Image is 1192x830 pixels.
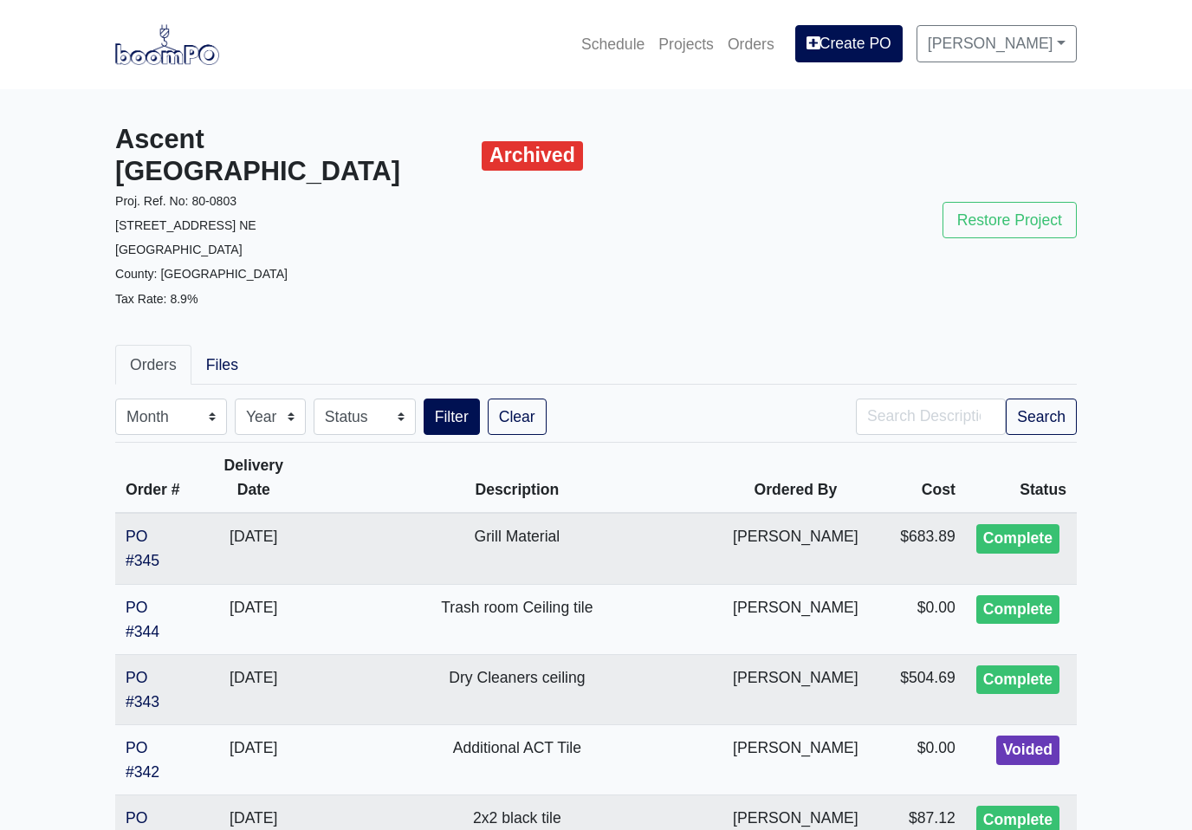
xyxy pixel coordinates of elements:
[196,442,312,513] th: Delivery Date
[722,584,869,654] td: [PERSON_NAME]
[191,345,253,385] a: Files
[126,739,159,781] a: PO #342
[869,513,966,584] td: $683.89
[312,442,722,513] th: Description
[722,654,869,724] td: [PERSON_NAME]
[976,665,1059,695] div: Complete
[115,292,198,306] small: Tax Rate: 8.9%
[196,584,312,654] td: [DATE]
[488,399,547,435] a: Clear
[651,25,721,63] a: Projects
[722,442,869,513] th: Ordered By
[126,669,159,710] a: PO #343
[869,654,966,724] td: $504.69
[126,528,159,569] a: PO #345
[1006,399,1077,435] button: Search
[482,141,583,172] small: Archived
[856,399,1006,435] input: Search
[126,599,159,640] a: PO #344
[869,584,966,654] td: $0.00
[115,218,256,232] small: [STREET_ADDRESS] NE
[196,513,312,584] td: [DATE]
[917,25,1077,62] a: [PERSON_NAME]
[312,725,722,795] td: Additional ACT Tile
[722,513,869,584] td: [PERSON_NAME]
[115,442,196,513] th: Order #
[966,442,1077,513] th: Status
[196,725,312,795] td: [DATE]
[115,194,236,208] small: Proj. Ref. No: 80-0803
[424,399,480,435] button: Filter
[795,25,903,62] a: Create PO
[722,725,869,795] td: [PERSON_NAME]
[115,124,583,188] h3: Ascent [GEOGRAPHIC_DATA]
[721,25,781,63] a: Orders
[312,654,722,724] td: Dry Cleaners ceiling
[943,202,1077,238] button: Restore Project
[115,267,288,281] small: County: [GEOGRAPHIC_DATA]
[312,513,722,584] td: Grill Material
[869,442,966,513] th: Cost
[976,595,1059,625] div: Complete
[115,345,191,385] a: Orders
[115,24,219,64] img: boomPO
[196,654,312,724] td: [DATE]
[574,25,651,63] a: Schedule
[115,243,243,256] small: [GEOGRAPHIC_DATA]
[976,524,1059,554] div: Complete
[996,736,1059,765] div: Voided
[312,584,722,654] td: Trash room Ceiling tile
[869,725,966,795] td: $0.00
